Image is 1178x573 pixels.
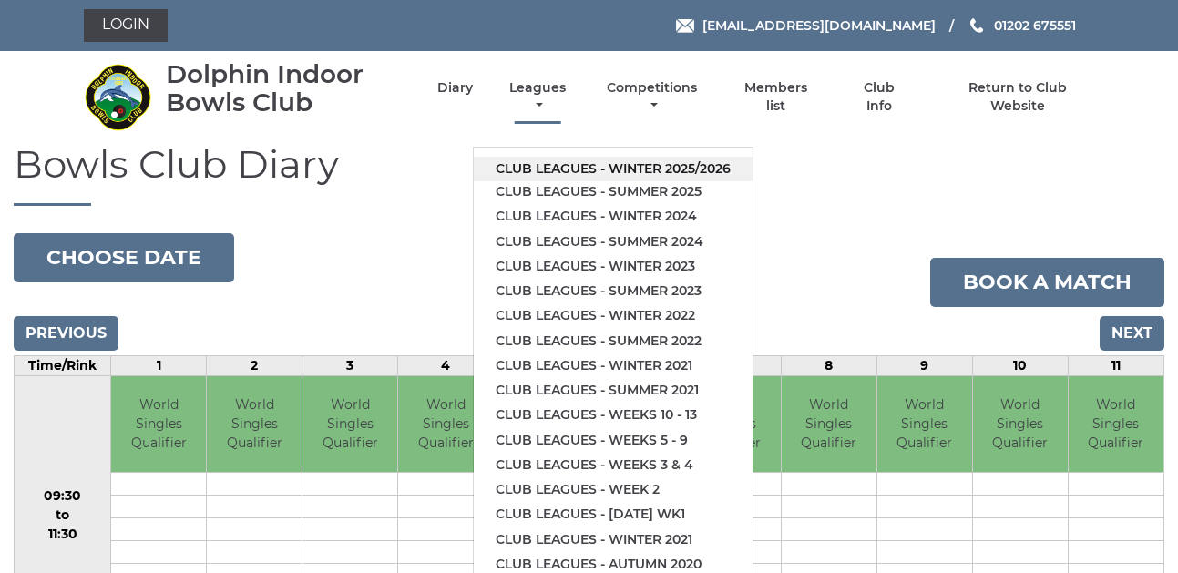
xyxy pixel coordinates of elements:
td: World Singles Qualifier [877,376,972,472]
td: World Singles Qualifier [111,376,206,472]
a: Leagues [505,79,570,115]
td: World Singles Qualifier [973,376,1068,472]
td: World Singles Qualifier [207,376,302,472]
a: Phone us 01202 675551 [968,15,1076,36]
a: Club leagues - Winter 2023 [474,254,753,279]
a: Club leagues - Winter 2025/2026 [474,157,753,181]
td: 10 [972,356,1068,376]
a: Club leagues - Weeks 5 - 9 [474,428,753,453]
a: Book a match [930,258,1164,307]
div: Dolphin Indoor Bowls Club [166,60,405,117]
span: [EMAIL_ADDRESS][DOMAIN_NAME] [702,17,936,34]
a: Club leagues - Week 2 [474,477,753,502]
a: Club leagues - Summer 2022 [474,329,753,353]
button: Choose date [14,233,234,282]
a: Club leagues - Summer 2021 [474,378,753,403]
td: World Singles Qualifier [302,376,397,472]
td: 4 [398,356,494,376]
td: 8 [781,356,876,376]
a: Club leagues - Weeks 3 & 4 [474,453,753,477]
a: Club leagues - Summer 2025 [474,179,753,204]
a: Club leagues - Winter 2021 [474,527,753,552]
a: Club leagues - Winter 2021 [474,353,753,378]
td: Time/Rink [15,356,111,376]
img: Email [676,19,694,33]
td: World Singles Qualifier [398,376,493,472]
td: World Singles Qualifier [1069,376,1163,472]
a: Club leagues - Winter 2022 [474,303,753,328]
td: 9 [876,356,972,376]
a: Members list [733,79,817,115]
a: Club leagues - Winter 2024 [474,204,753,229]
td: World Singles Qualifier [782,376,876,472]
a: Diary [437,79,473,97]
a: Club leagues - Summer 2023 [474,279,753,303]
td: 2 [207,356,302,376]
a: Email [EMAIL_ADDRESS][DOMAIN_NAME] [676,15,936,36]
td: 11 [1068,356,1163,376]
span: 01202 675551 [994,17,1076,34]
a: Club Info [850,79,909,115]
td: 3 [302,356,398,376]
input: Next [1100,316,1164,351]
a: Return to Club Website [940,79,1094,115]
img: Dolphin Indoor Bowls Club [84,63,152,131]
a: Club leagues - Weeks 10 - 13 [474,403,753,427]
input: Previous [14,316,118,351]
a: Competitions [603,79,702,115]
h1: Bowls Club Diary [14,143,1164,206]
a: Club leagues - [DATE] wk1 [474,502,753,527]
td: 1 [111,356,207,376]
a: Club leagues - Summer 2024 [474,230,753,254]
img: Phone us [970,18,983,33]
a: Login [84,9,168,42]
